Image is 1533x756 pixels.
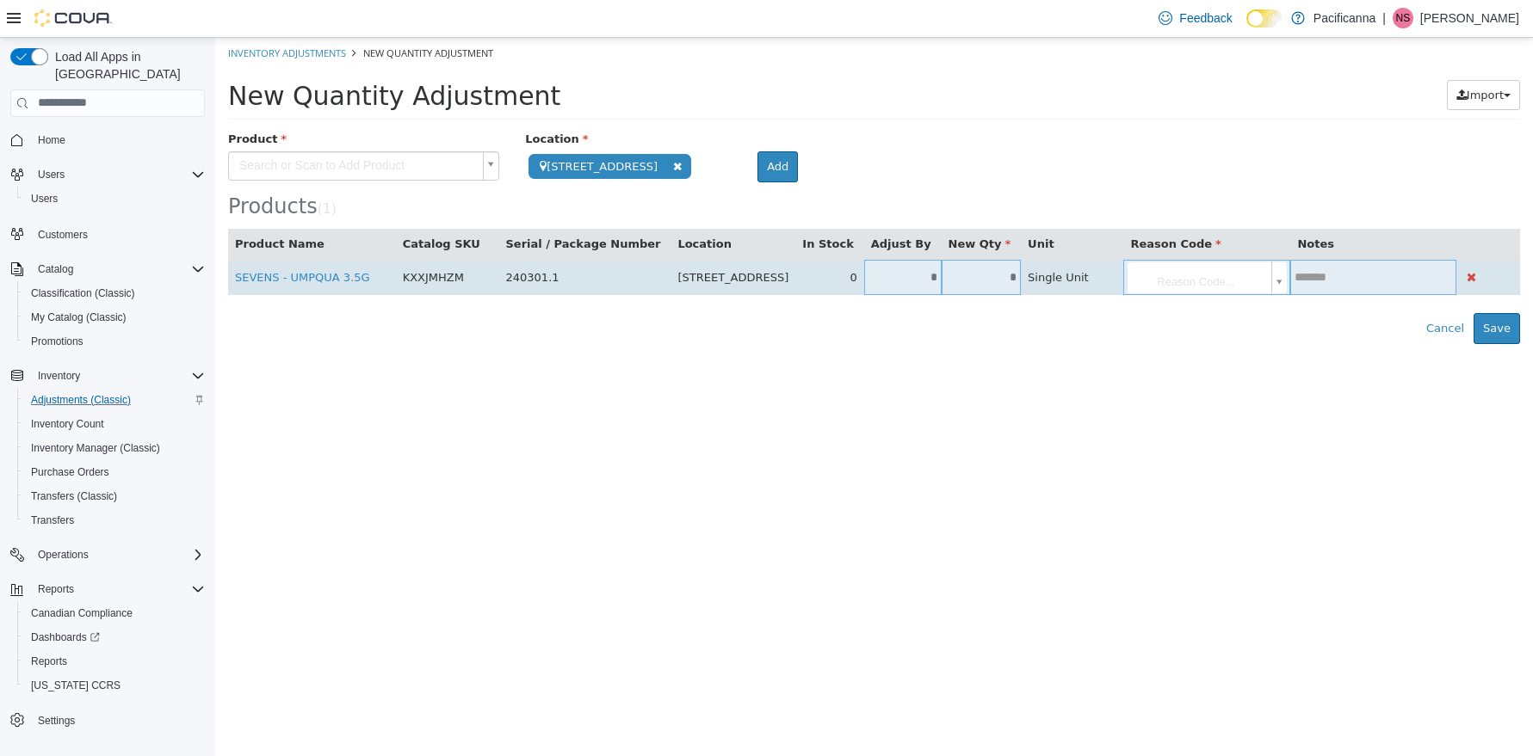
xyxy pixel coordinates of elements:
[24,510,205,531] span: Transfers
[24,390,205,410] span: Adjustments (Classic)
[31,710,82,731] a: Settings
[1258,275,1305,306] button: Save
[24,188,65,209] a: Users
[38,548,89,562] span: Operations
[24,307,205,328] span: My Catalog (Classic)
[3,364,212,388] button: Inventory
[3,543,212,567] button: Operations
[31,679,121,692] span: [US_STATE] CCRS
[3,127,212,152] button: Home
[38,133,65,147] span: Home
[24,651,74,672] a: Reports
[31,579,81,599] button: Reports
[3,577,212,601] button: Reports
[31,129,205,151] span: Home
[102,163,121,179] small: ( )
[580,222,648,257] td: 0
[31,223,205,244] span: Customers
[462,233,573,246] span: [STREET_ADDRESS]
[3,708,212,733] button: Settings
[24,414,111,434] a: Inventory Count
[24,414,205,434] span: Inventory Count
[38,228,88,242] span: Customers
[17,436,212,460] button: Inventory Manager (Classic)
[48,48,205,83] span: Load All Apps in [GEOGRAPHIC_DATA]
[108,163,116,179] span: 1
[24,627,205,648] span: Dashboards
[17,508,212,532] button: Transfers
[31,513,74,527] span: Transfers
[31,544,96,565] button: Operations
[24,627,107,648] a: Dashboards
[31,630,100,644] span: Dashboards
[24,307,133,328] a: My Catalog (Classic)
[31,192,58,206] span: Users
[13,43,345,73] span: New Quantity Adjustment
[31,259,205,280] span: Catalog
[34,9,112,27] img: Cova
[20,198,113,215] button: Product Name
[38,714,75,728] span: Settings
[17,388,212,412] button: Adjustments (Classic)
[13,95,71,108] span: Product
[31,164,205,185] span: Users
[24,188,205,209] span: Users
[31,465,109,479] span: Purchase Orders
[1179,9,1232,27] span: Feedback
[733,200,796,212] span: New Qty
[17,281,212,305] button: Classification (Classic)
[31,544,205,565] span: Operations
[1396,8,1411,28] span: NS
[38,168,65,181] span: Users
[31,655,67,668] span: Reports
[17,484,212,508] button: Transfers (Classic)
[31,393,131,407] span: Adjustments (Classic)
[542,114,583,144] button: Add
[31,335,83,348] span: Promotions
[31,259,80,280] button: Catalog
[17,601,212,625] button: Canadian Compliance
[24,438,205,458] span: Inventory Manager (Classic)
[31,130,72,151] a: Home
[13,114,284,143] a: Search or Scan to Add Product
[3,257,212,281] button: Catalog
[313,116,476,141] span: [STREET_ADDRESS]
[24,603,205,624] span: Canadian Compliance
[188,198,269,215] button: Catalog SKU
[13,9,131,22] a: Inventory Adjustments
[813,198,842,215] button: Unit
[24,486,205,507] span: Transfers (Classic)
[24,331,205,352] span: Promotions
[656,198,720,215] button: Adjust By
[24,603,139,624] a: Canadian Compliance
[31,579,205,599] span: Reports
[14,114,261,142] span: Search or Scan to Add Product
[17,625,212,649] a: Dashboards
[20,233,155,246] a: SEVENS - UMPQUA 3.5G
[31,710,205,731] span: Settings
[462,198,519,215] button: Location
[31,606,133,620] span: Canadian Compliance
[1248,230,1264,249] button: Delete Product
[17,187,212,211] button: Users
[284,222,456,257] td: 240301.1
[38,582,74,596] span: Reports
[31,417,104,431] span: Inventory Count
[24,675,205,696] span: Washington CCRS
[912,224,1048,258] span: Reason Code...
[1082,198,1122,215] button: Notes
[24,283,205,304] span: Classification (Classic)
[3,163,212,187] button: Users
[24,462,116,482] a: Purchase Orders
[24,510,81,531] a: Transfers
[24,486,124,507] a: Transfers (Classic)
[1252,51,1289,64] span: Import
[31,310,127,324] span: My Catalog (Classic)
[17,460,212,484] button: Purchase Orders
[3,221,212,246] button: Customers
[24,675,127,696] a: [US_STATE] CCRS
[915,200,1005,212] span: Reason Code
[24,462,205,482] span: Purchase Orders
[31,224,95,245] a: Customers
[17,329,212,353] button: Promotions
